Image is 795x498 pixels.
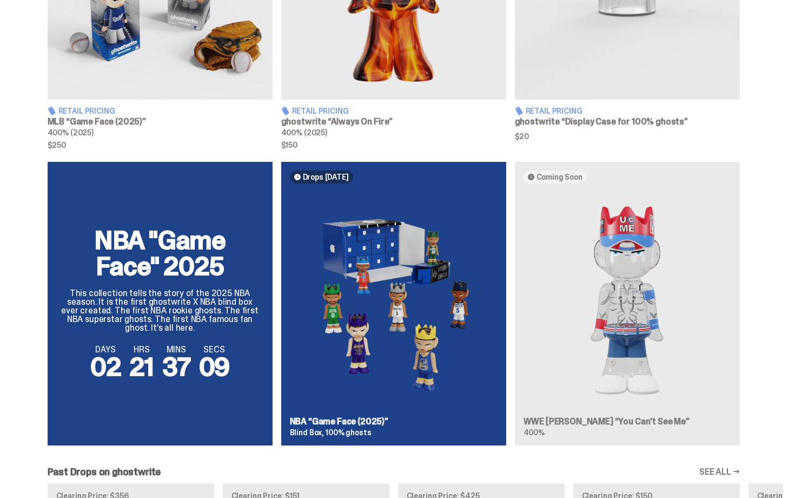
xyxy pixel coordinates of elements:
[281,117,506,126] h3: ghostwrite “Always On Fire”
[303,173,349,181] span: Drops [DATE]
[524,428,545,437] span: 400%
[48,467,161,477] h2: Past Drops on ghostwrite
[199,350,230,384] span: 09
[90,345,121,354] span: DAYS
[699,468,740,476] a: SEE ALL →
[281,141,506,149] span: $150
[290,417,498,426] h3: NBA “Game Face (2025)”
[290,428,324,437] span: Blind Box,
[199,345,230,354] span: SECS
[48,128,94,137] span: 400% (2025)
[524,192,731,409] img: You Can't See Me
[90,350,121,384] span: 02
[326,428,371,437] span: 100% ghosts
[524,417,731,426] h3: WWE [PERSON_NAME] “You Can't See Me”
[129,345,154,354] span: HRS
[48,141,273,149] span: $250
[281,128,327,137] span: 400% (2025)
[281,162,506,445] a: Drops [DATE] Game Face (2025)
[48,117,273,126] h3: MLB “Game Face (2025)”
[290,192,498,409] img: Game Face (2025)
[61,227,260,279] h2: NBA "Game Face" 2025
[162,345,190,354] span: MINS
[536,173,582,181] span: Coming Soon
[515,133,740,140] span: $20
[526,107,582,115] span: Retail Pricing
[129,350,154,384] span: 21
[292,107,349,115] span: Retail Pricing
[162,350,190,384] span: 37
[61,289,260,332] p: This collection tells the story of the 2025 NBA season. It is the first ghostwrite X NBA blind bo...
[58,107,115,115] span: Retail Pricing
[515,117,740,126] h3: ghostwrite “Display Case for 100% ghosts”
